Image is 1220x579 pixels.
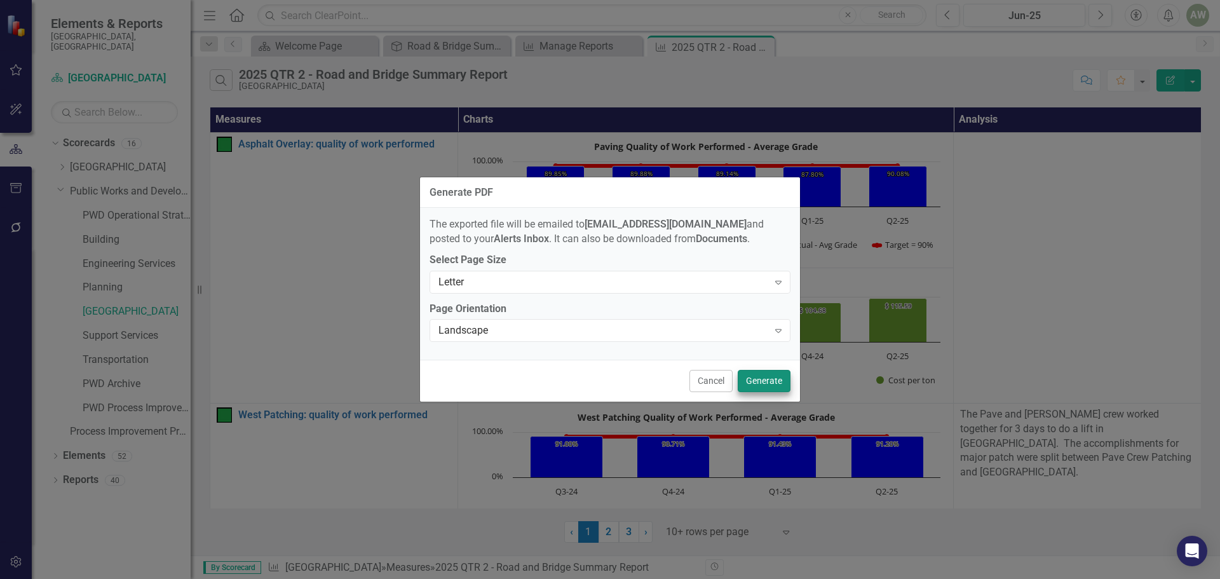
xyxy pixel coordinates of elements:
strong: [EMAIL_ADDRESS][DOMAIN_NAME] [585,218,747,230]
button: Generate [738,370,790,392]
button: Cancel [689,370,733,392]
div: Landscape [438,324,768,338]
strong: Documents [696,233,747,245]
div: Generate PDF [430,187,493,198]
span: The exported file will be emailed to and posted to your . It can also be downloaded from . [430,218,764,245]
label: Page Orientation [430,302,790,317]
label: Select Page Size [430,253,790,268]
div: Letter [438,275,768,289]
div: Open Intercom Messenger [1177,536,1207,566]
strong: Alerts Inbox [494,233,549,245]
